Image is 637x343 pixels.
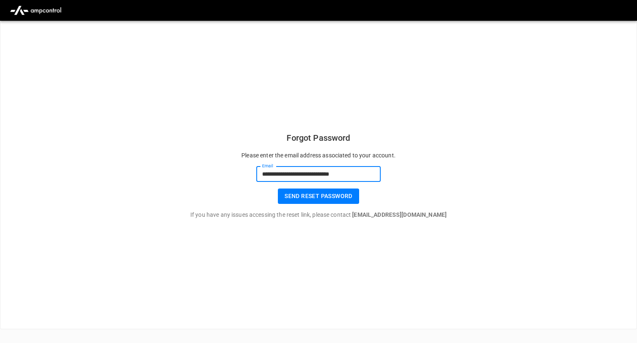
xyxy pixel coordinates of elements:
[241,151,396,160] p: Please enter the email address associated to your account.
[262,163,273,169] label: Email
[287,131,350,145] h6: Forgot Password
[278,189,359,204] button: Send reset password
[7,2,65,18] img: ampcontrol.io logo
[352,211,447,218] b: [EMAIL_ADDRESS][DOMAIN_NAME]
[190,211,447,219] p: If you have any issues accessing the reset link, please contact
